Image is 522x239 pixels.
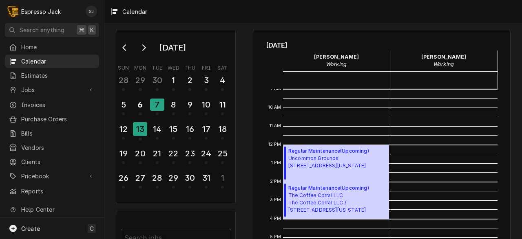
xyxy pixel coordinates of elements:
span: 12 PM [266,141,283,148]
div: 5 [117,99,130,111]
div: [Service] Regular Maintenance The Coffee Corral LLC The Coffee Corral LLC / 56724 MT Highway 212,... [283,182,389,219]
div: Regular Maintenance(Upcoming)The Coffee Corral LLCThe Coffee Corral LLC / [STREET_ADDRESS][US_STATE] [283,182,389,219]
div: 6 [134,99,146,111]
div: 30 [151,74,164,86]
div: SJ [86,6,97,17]
div: 7 [150,99,164,111]
a: Go to What's New [5,217,99,230]
div: [Service] Regular Maintenance Uncommon Grounds 12 Montana Hwy 28, Plains, MT 59859 ID: JOB-153 St... [283,145,389,182]
a: Invoices [5,98,99,112]
div: Samantha Janssen's Avatar [86,6,97,17]
span: K [90,26,94,34]
div: 10 [200,99,212,111]
a: Reports [5,184,99,198]
div: 8 [167,99,180,111]
button: Search anything⌘K [5,23,99,37]
span: The Coffee Corral LLC The Coffee Corral LLC / [STREET_ADDRESS][US_STATE] [288,192,387,214]
div: Espresso Jack [21,7,61,16]
div: 1 [216,172,229,184]
div: 4 [216,74,229,86]
div: 1 [167,74,180,86]
span: Home [21,43,95,51]
span: Help Center [21,205,94,214]
div: 28 [151,172,164,184]
a: Estimates [5,69,99,82]
span: Regular Maintenance ( Upcoming ) [288,184,387,192]
span: Calendar [21,57,95,66]
div: 20 [134,147,146,160]
div: 24 [200,147,212,160]
span: Vendors [21,143,95,152]
a: Bills [5,127,99,140]
div: 26 [117,172,130,184]
div: 9 [184,99,196,111]
div: 25 [216,147,229,160]
div: 22 [167,147,180,160]
span: Uncommon Grounds [STREET_ADDRESS][US_STATE] [288,155,369,169]
div: 28 [117,74,130,86]
span: 11 AM [268,123,283,129]
button: Go to next month [135,41,152,54]
div: 19 [117,147,130,160]
th: Thursday [182,62,198,72]
div: Regular Maintenance(Upcoming)Uncommon Grounds[STREET_ADDRESS][US_STATE] [283,145,389,182]
th: Saturday [215,62,231,72]
div: 3 [200,74,212,86]
div: 17 [200,123,212,135]
a: Calendar [5,55,99,68]
button: Go to previous month [117,41,133,54]
span: Reports [21,187,95,195]
a: Vendors [5,141,99,154]
span: ⌘ [79,26,84,34]
span: Jobs [21,86,83,94]
div: 30 [184,172,196,184]
span: 1 PM [269,160,283,166]
span: 10 AM [266,104,283,111]
span: Invoices [21,101,95,109]
span: Create [21,225,40,232]
span: 2 PM [268,178,283,185]
span: Estimates [21,71,95,80]
div: 15 [167,123,180,135]
div: 11 [216,99,229,111]
div: 31 [200,172,212,184]
span: Search anything [20,26,64,34]
span: [DATE] [266,40,498,50]
th: Sunday [115,62,132,72]
div: 23 [184,147,196,160]
div: 29 [167,172,180,184]
a: Go to Pricebook [5,169,99,183]
a: Clients [5,155,99,169]
div: 13 [133,122,147,136]
div: 27 [134,172,146,184]
em: Working [326,61,347,67]
div: 14 [151,123,164,135]
a: Go to Jobs [5,83,99,96]
strong: [PERSON_NAME] [314,54,359,60]
span: C [90,224,94,233]
div: 29 [134,74,146,86]
div: 2 [184,74,196,86]
div: 18 [216,123,229,135]
div: 16 [184,123,196,135]
div: Jack Kehoe - Working [283,50,390,71]
th: Monday [132,62,149,72]
span: 3 PM [268,197,283,203]
span: 4 PM [268,215,283,222]
th: Wednesday [165,62,181,72]
div: Espresso Jack's Avatar [7,6,19,17]
span: Clients [21,158,95,166]
span: Pricebook [21,172,83,180]
a: Purchase Orders [5,112,99,126]
th: Tuesday [149,62,165,72]
div: Calendar Day Picker [116,30,236,204]
span: Purchase Orders [21,115,95,123]
span: Bills [21,129,95,138]
span: 9 AM [268,86,283,92]
strong: [PERSON_NAME] [421,54,466,60]
th: Friday [198,62,215,72]
div: 21 [151,147,164,160]
span: Regular Maintenance ( Upcoming ) [288,147,369,155]
a: Go to Help Center [5,203,99,216]
a: Home [5,40,99,54]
